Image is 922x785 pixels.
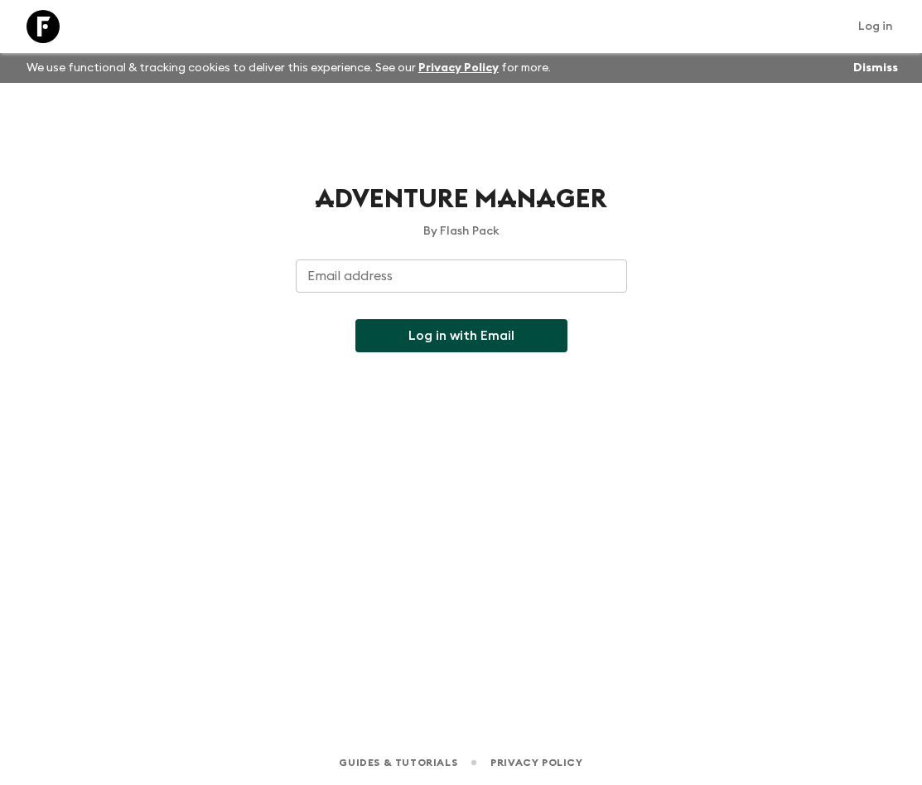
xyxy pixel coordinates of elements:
h1: Adventure Manager [296,182,627,216]
a: Guides & Tutorials [339,754,457,772]
p: We use functional & tracking cookies to deliver this experience. See our for more. [20,53,558,83]
a: Privacy Policy [418,62,499,74]
a: Log in [849,15,902,38]
a: Privacy Policy [490,754,582,772]
button: Dismiss [849,56,902,80]
p: By Flash Pack [296,223,627,240]
button: Log in with Email [355,319,567,352]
